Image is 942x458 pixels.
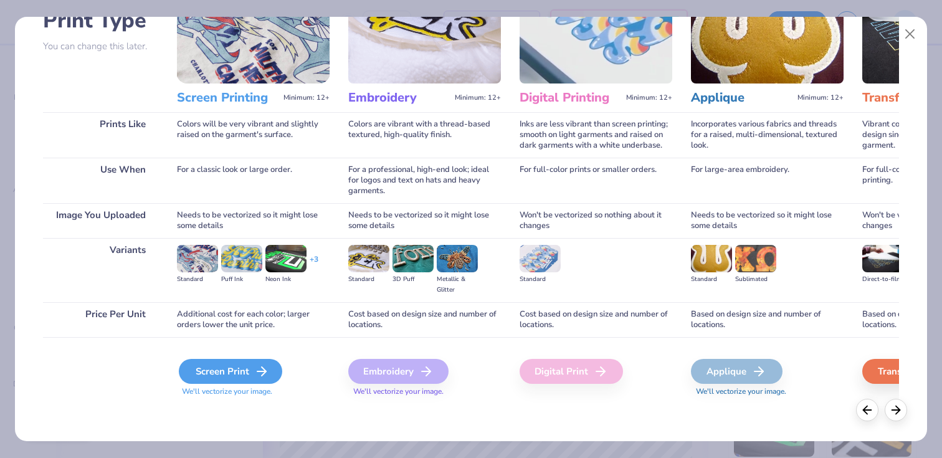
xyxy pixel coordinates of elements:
div: Needs to be vectorized so it might lose some details [348,203,501,238]
h3: Applique [691,90,792,106]
div: Variants [43,238,158,302]
div: Neon Ink [265,274,307,285]
div: Prints Like [43,112,158,158]
img: Puff Ink [221,245,262,272]
button: Close [898,22,922,46]
img: Sublimated [735,245,776,272]
span: Minimum: 12+ [797,93,844,102]
div: Standard [691,274,732,285]
div: Standard [520,274,561,285]
div: Incorporates various fabrics and threads for a raised, multi-dimensional, textured look. [691,112,844,158]
div: Based on design size and number of locations. [691,302,844,337]
img: Standard [691,245,732,272]
img: Neon Ink [265,245,307,272]
div: Additional cost for each color; larger orders lower the unit price. [177,302,330,337]
div: Metallic & Glitter [437,274,478,295]
span: We'll vectorize your image. [177,386,330,397]
div: Cost based on design size and number of locations. [520,302,672,337]
div: For large-area embroidery. [691,158,844,203]
div: Inks are less vibrant than screen printing; smooth on light garments and raised on dark garments ... [520,112,672,158]
div: Image You Uploaded [43,203,158,238]
span: Minimum: 12+ [626,93,672,102]
div: Needs to be vectorized so it might lose some details [691,203,844,238]
div: 3D Puff [392,274,434,285]
img: 3D Puff [392,245,434,272]
div: For full-color prints or smaller orders. [520,158,672,203]
div: Cost based on design size and number of locations. [348,302,501,337]
div: Puff Ink [221,274,262,285]
div: Won't be vectorized so nothing about it changes [520,203,672,238]
img: Metallic & Glitter [437,245,478,272]
div: Price Per Unit [43,302,158,337]
h3: Screen Printing [177,90,278,106]
div: Standard [348,274,389,285]
img: Direct-to-film [862,245,903,272]
span: We'll vectorize your image. [691,386,844,397]
div: Digital Print [520,359,623,384]
span: Minimum: 12+ [283,93,330,102]
div: Colors will be very vibrant and slightly raised on the garment's surface. [177,112,330,158]
div: Direct-to-film [862,274,903,285]
div: Use When [43,158,158,203]
div: For a classic look or large order. [177,158,330,203]
h3: Digital Printing [520,90,621,106]
img: Standard [520,245,561,272]
div: Screen Print [179,359,282,384]
span: We'll vectorize your image. [348,386,501,397]
img: Standard [177,245,218,272]
div: Sublimated [735,274,776,285]
div: Colors are vibrant with a thread-based textured, high-quality finish. [348,112,501,158]
div: Standard [177,274,218,285]
div: Needs to be vectorized so it might lose some details [177,203,330,238]
h3: Embroidery [348,90,450,106]
div: For a professional, high-end look; ideal for logos and text on hats and heavy garments. [348,158,501,203]
img: Standard [348,245,389,272]
div: + 3 [310,254,318,275]
span: Minimum: 12+ [455,93,501,102]
div: Applique [691,359,783,384]
p: You can change this later. [43,41,158,52]
div: Embroidery [348,359,449,384]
